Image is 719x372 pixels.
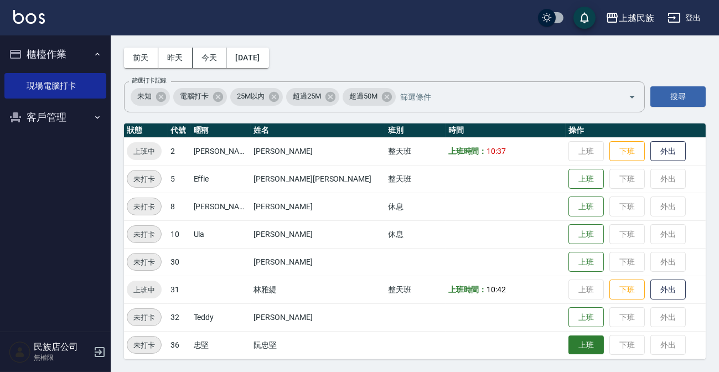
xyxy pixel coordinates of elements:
[286,91,328,102] span: 超過25M
[568,169,604,189] button: 上班
[251,220,385,248] td: [PERSON_NAME]
[127,146,162,157] span: 上班中
[251,303,385,331] td: [PERSON_NAME]
[191,220,251,248] td: Ula
[13,10,45,24] img: Logo
[566,123,706,138] th: 操作
[127,173,161,185] span: 未打卡
[127,256,161,268] span: 未打卡
[397,87,609,106] input: 篩選條件
[251,331,385,359] td: 阮忠堅
[286,88,339,106] div: 超過25M
[4,40,106,69] button: 櫃檯作業
[568,335,604,355] button: 上班
[191,303,251,331] td: Teddy
[343,91,384,102] span: 超過50M
[446,123,566,138] th: 時間
[487,285,506,294] span: 10:42
[124,123,168,138] th: 狀態
[132,76,167,85] label: 篩選打卡記錄
[226,48,268,68] button: [DATE]
[127,201,161,213] span: 未打卡
[650,141,686,162] button: 外出
[385,193,446,220] td: 休息
[650,86,706,107] button: 搜尋
[158,48,193,68] button: 昨天
[191,331,251,359] td: 忠堅
[168,137,190,165] td: 2
[385,220,446,248] td: 休息
[4,73,106,99] a: 現場電腦打卡
[131,91,158,102] span: 未知
[623,88,641,106] button: Open
[127,339,161,351] span: 未打卡
[251,248,385,276] td: [PERSON_NAME]
[650,280,686,300] button: 外出
[230,91,272,102] span: 25M以內
[251,137,385,165] td: [PERSON_NAME]
[609,280,645,300] button: 下班
[127,312,161,323] span: 未打卡
[34,342,90,353] h5: 民族店公司
[173,88,227,106] div: 電腦打卡
[448,147,487,156] b: 上班時間：
[251,123,385,138] th: 姓名
[343,88,396,106] div: 超過50M
[191,165,251,193] td: Effie
[568,197,604,217] button: 上班
[168,248,190,276] td: 30
[568,224,604,245] button: 上班
[663,8,706,28] button: 登出
[168,303,190,331] td: 32
[9,341,31,363] img: Person
[193,48,227,68] button: 今天
[127,284,162,296] span: 上班中
[34,353,90,363] p: 無權限
[168,220,190,248] td: 10
[568,252,604,272] button: 上班
[230,88,283,106] div: 25M以內
[385,165,446,193] td: 整天班
[127,229,161,240] span: 未打卡
[601,7,659,29] button: 上越民族
[385,276,446,303] td: 整天班
[191,137,251,165] td: [PERSON_NAME]
[448,285,487,294] b: 上班時間：
[191,193,251,220] td: [PERSON_NAME]
[168,276,190,303] td: 31
[168,123,190,138] th: 代號
[131,88,170,106] div: 未知
[168,165,190,193] td: 5
[487,147,506,156] span: 10:37
[568,307,604,328] button: 上班
[573,7,596,29] button: save
[124,48,158,68] button: 前天
[168,193,190,220] td: 8
[251,165,385,193] td: [PERSON_NAME][PERSON_NAME]
[251,193,385,220] td: [PERSON_NAME]
[4,103,106,132] button: 客戶管理
[251,276,385,303] td: 林雅緹
[609,141,645,162] button: 下班
[191,123,251,138] th: 暱稱
[385,137,446,165] td: 整天班
[168,331,190,359] td: 36
[385,123,446,138] th: 班別
[619,11,654,25] div: 上越民族
[173,91,215,102] span: 電腦打卡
